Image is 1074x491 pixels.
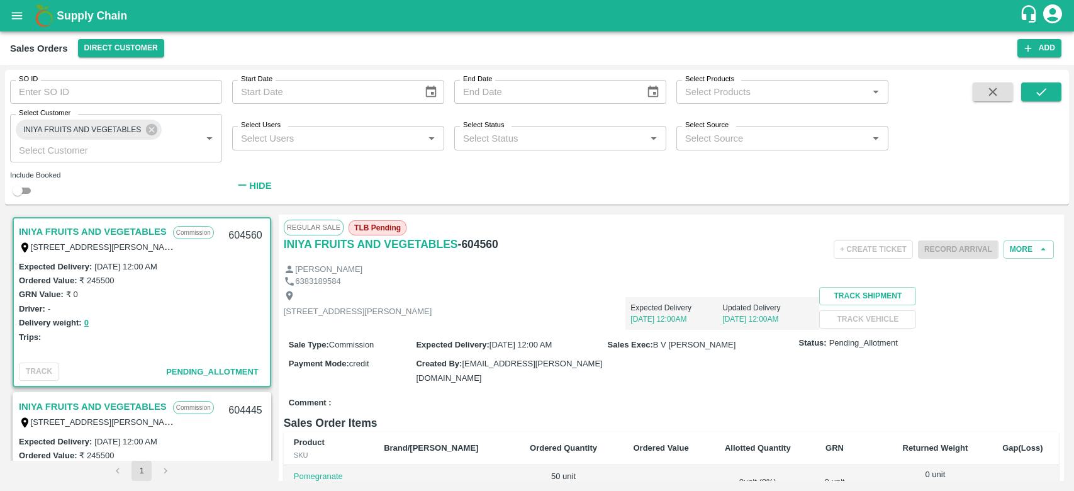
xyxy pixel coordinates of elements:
[294,471,364,483] p: Pomegranate
[630,313,722,325] p: [DATE] 12:00AM
[630,302,722,313] p: Expected Delivery
[232,175,275,196] button: Hide
[1002,443,1043,453] b: Gap(Loss)
[419,80,443,104] button: Choose date
[173,401,214,414] p: Commission
[131,461,152,481] button: page 1
[236,130,420,146] input: Select Users
[463,74,492,84] label: End Date
[295,264,362,276] p: [PERSON_NAME]
[57,9,127,22] b: Supply Chain
[680,130,864,146] input: Select Source
[416,359,602,382] span: [EMAIL_ADDRESS][PERSON_NAME][DOMAIN_NAME]
[249,181,271,191] strong: Hide
[722,313,814,325] p: [DATE] 12:00AM
[1004,240,1054,259] button: More
[295,276,340,288] p: 6383189584
[19,262,92,271] label: Expected Delivery :
[19,437,92,446] label: Expected Delivery :
[19,451,77,460] label: Ordered Value:
[608,340,653,349] label: Sales Exec :
[173,226,214,239] p: Commission
[454,80,636,104] input: End Date
[722,302,814,313] p: Updated Delivery
[294,449,364,461] div: SKU
[819,287,916,305] button: Track Shipment
[201,130,218,147] button: Open
[1019,4,1041,27] div: customer-support
[79,276,114,285] label: ₹ 245500
[79,451,114,460] label: ₹ 245500
[289,397,332,409] label: Comment :
[416,359,462,368] label: Created By :
[868,84,884,100] button: Open
[653,340,736,349] span: B V [PERSON_NAME]
[19,108,70,118] label: Select Customer
[94,262,157,271] label: [DATE] 12:00 AM
[19,276,77,285] label: Ordered Value:
[868,130,884,147] button: Open
[530,443,597,453] b: Ordered Quantity
[232,80,414,104] input: Start Date
[10,169,222,181] div: Include Booked
[463,120,505,130] label: Select Status
[829,337,898,349] span: Pending_Allotment
[903,443,968,453] b: Returned Weight
[349,220,406,235] span: TLB Pending
[685,120,729,130] label: Select Source
[284,220,344,235] span: Regular Sale
[284,306,432,318] p: [STREET_ADDRESS][PERSON_NAME]
[825,443,844,453] b: GRN
[489,340,552,349] span: [DATE] 12:00 AM
[294,437,325,447] b: Product
[78,39,164,57] button: Select DC
[14,142,181,158] input: Select Customer
[166,367,259,376] span: Pending_Allotment
[10,40,68,57] div: Sales Orders
[84,316,89,330] button: 0
[241,120,281,130] label: Select Users
[66,290,78,299] label: ₹ 0
[3,1,31,30] button: open drawer
[289,359,349,368] label: Payment Mode :
[349,359,369,368] span: credit
[725,443,791,453] b: Allotted Quantity
[19,290,64,299] label: GRN Value:
[16,123,148,137] span: INIYA FRUITS AND VEGETABLES
[19,398,167,415] a: INIYA FRUITS AND VEGETABLES
[284,414,1059,432] h6: Sales Order Items
[918,244,998,254] span: Please dispatch the trip before ending
[384,443,478,453] b: Brand/[PERSON_NAME]
[221,221,269,251] div: 604560
[221,396,269,426] div: 604445
[289,340,329,349] label: Sale Type :
[19,304,45,313] label: Driver:
[94,437,157,446] label: [DATE] 12:00 AM
[458,130,642,146] input: Select Status
[633,443,688,453] b: Ordered Value
[799,337,827,349] label: Status:
[10,80,222,104] input: Enter SO ID
[48,304,50,313] label: -
[31,417,179,427] label: [STREET_ADDRESS][PERSON_NAME]
[329,340,374,349] span: Commission
[284,235,458,253] a: INIYA FRUITS AND VEGETABLES
[458,235,498,253] h6: - 604560
[423,130,440,147] button: Open
[16,120,162,140] div: INIYA FRUITS AND VEGETABLES
[685,74,734,84] label: Select Products
[1041,3,1064,29] div: account of current user
[19,223,167,240] a: INIYA FRUITS AND VEGETABLES
[646,130,662,147] button: Open
[641,80,665,104] button: Choose date
[57,7,1019,25] a: Supply Chain
[106,461,177,481] nav: pagination navigation
[1017,39,1061,57] button: Add
[241,74,272,84] label: Start Date
[31,3,57,28] img: logo
[680,84,864,100] input: Select Products
[31,242,179,252] label: [STREET_ADDRESS][PERSON_NAME]
[416,340,489,349] label: Expected Delivery :
[19,332,41,342] label: Trips:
